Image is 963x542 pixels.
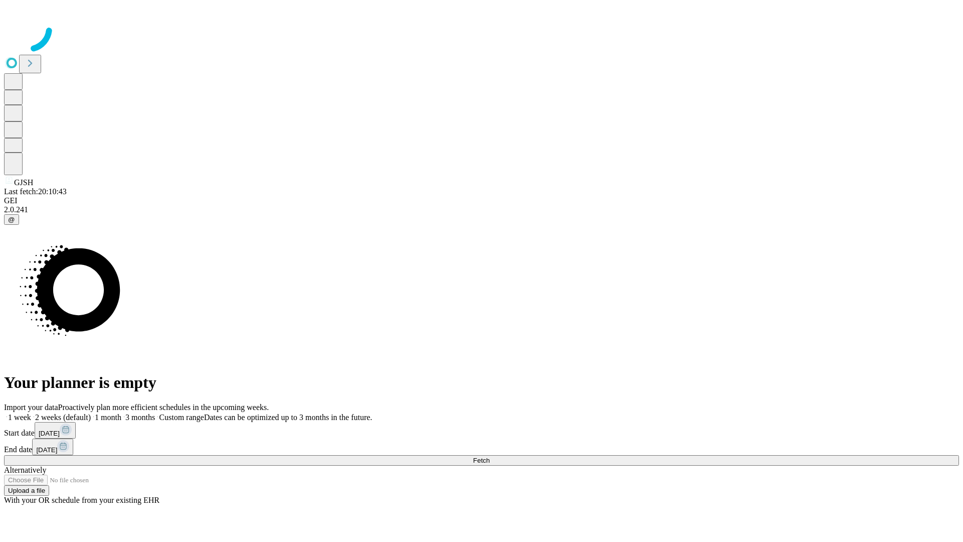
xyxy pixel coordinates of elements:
[8,413,31,422] span: 1 week
[4,422,959,439] div: Start date
[125,413,155,422] span: 3 months
[4,205,959,214] div: 2.0.241
[4,373,959,392] h1: Your planner is empty
[4,455,959,466] button: Fetch
[36,446,57,454] span: [DATE]
[473,457,490,464] span: Fetch
[4,485,49,496] button: Upload a file
[4,187,67,196] span: Last fetch: 20:10:43
[95,413,121,422] span: 1 month
[4,403,58,412] span: Import your data
[39,430,60,437] span: [DATE]
[204,413,372,422] span: Dates can be optimized up to 3 months in the future.
[4,214,19,225] button: @
[159,413,204,422] span: Custom range
[4,439,959,455] div: End date
[58,403,269,412] span: Proactively plan more efficient schedules in the upcoming weeks.
[8,216,15,223] span: @
[4,196,959,205] div: GEI
[4,496,159,504] span: With your OR schedule from your existing EHR
[35,422,76,439] button: [DATE]
[35,413,91,422] span: 2 weeks (default)
[32,439,73,455] button: [DATE]
[14,178,33,187] span: GJSH
[4,466,46,474] span: Alternatively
